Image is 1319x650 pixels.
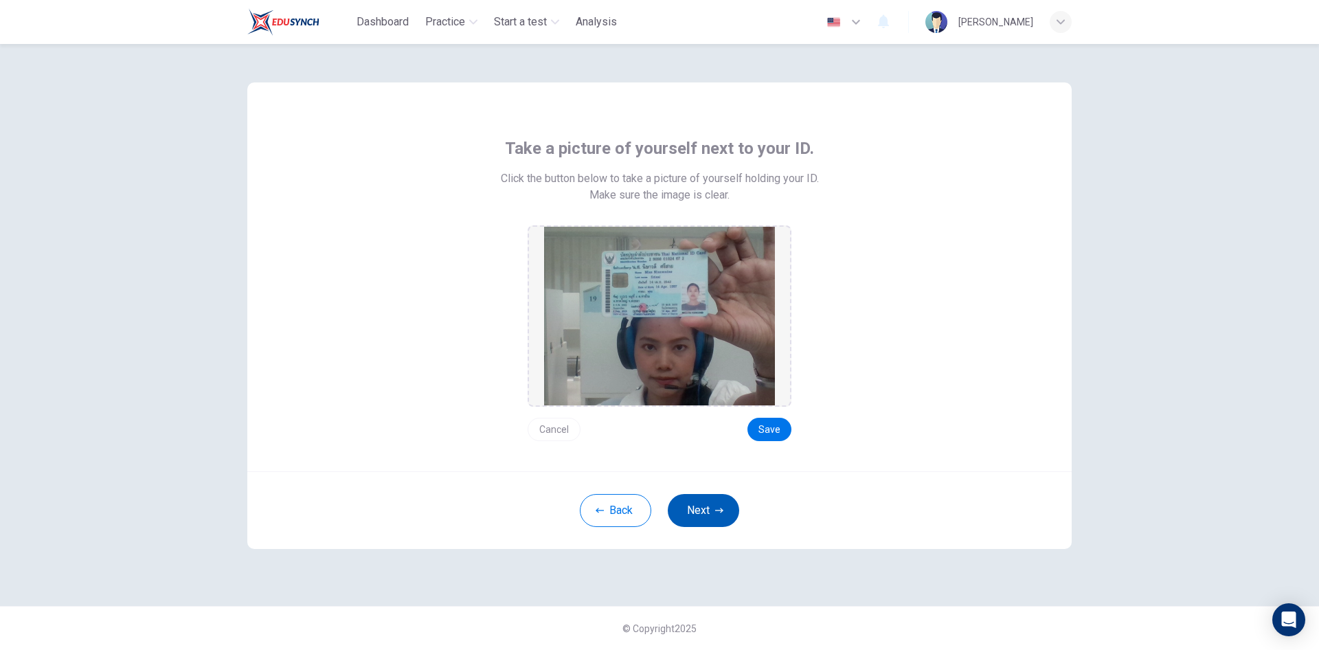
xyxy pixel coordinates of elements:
[668,494,739,527] button: Next
[1272,603,1305,636] div: Open Intercom Messenger
[351,10,414,34] button: Dashboard
[357,14,409,30] span: Dashboard
[576,14,617,30] span: Analysis
[622,623,697,634] span: © Copyright 2025
[425,14,465,30] span: Practice
[589,187,730,203] span: Make sure the image is clear.
[420,10,483,34] button: Practice
[247,8,319,36] img: Train Test logo
[570,10,622,34] button: Analysis
[544,227,775,405] img: preview screemshot
[958,14,1033,30] div: [PERSON_NAME]
[747,418,791,441] button: Save
[580,494,651,527] button: Back
[247,8,351,36] a: Train Test logo
[501,170,819,187] span: Click the button below to take a picture of yourself holding your ID.
[925,11,947,33] img: Profile picture
[505,137,814,159] span: Take a picture of yourself next to your ID.
[488,10,565,34] button: Start a test
[825,17,842,27] img: en
[494,14,547,30] span: Start a test
[528,418,580,441] button: Cancel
